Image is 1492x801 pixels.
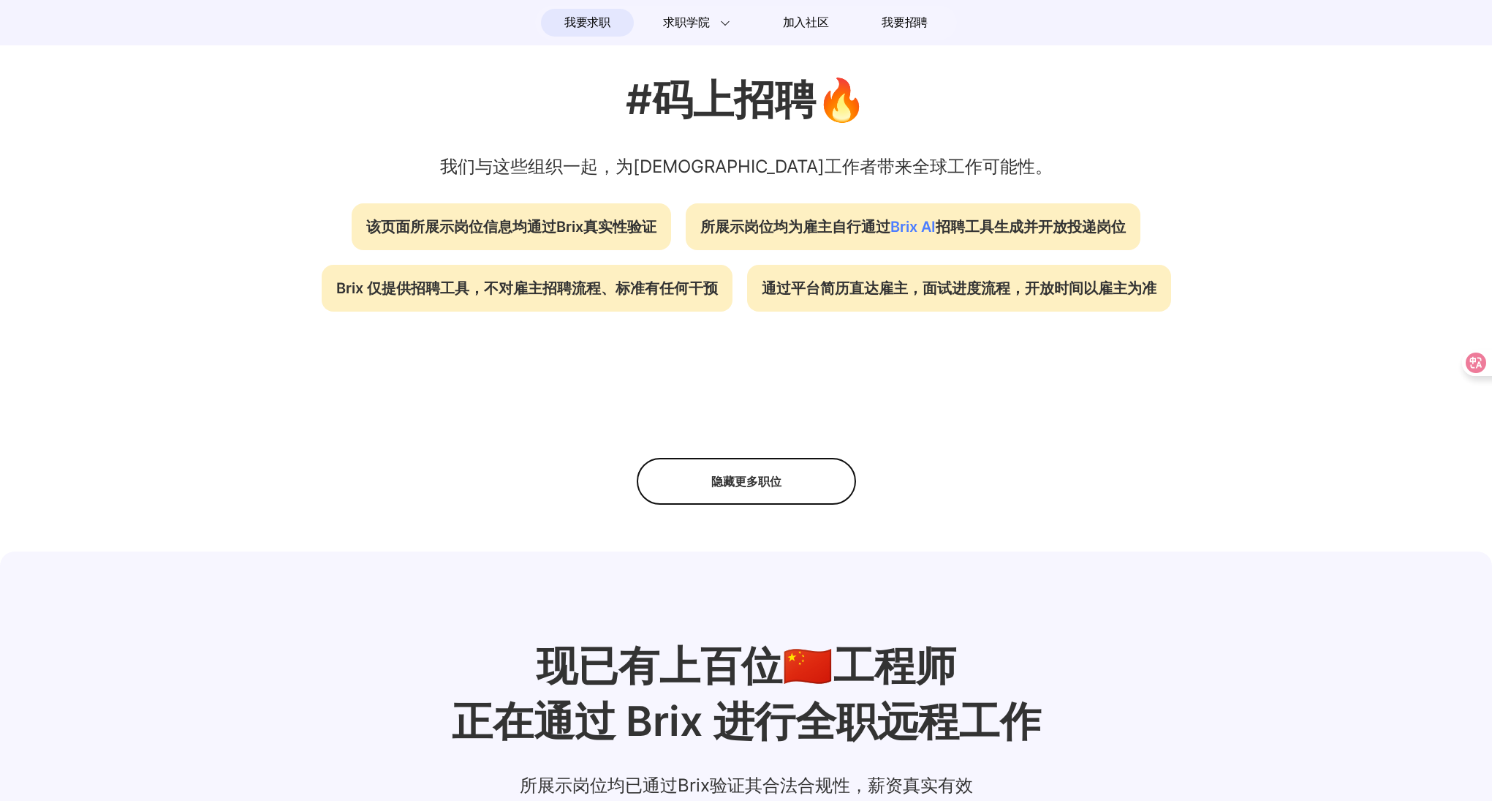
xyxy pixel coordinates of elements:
span: 加入社区 [783,11,829,34]
span: 求职学院 [663,14,709,31]
div: 通过平台简历直达雇主，面试进度流程，开放时间以雇主为准 [747,265,1171,312]
span: 我要求职 [564,11,610,34]
span: 我要招聘 [882,14,928,31]
div: 所展示岗位均为雇主自行通过 招聘工具生成并开放投递岗位 [686,203,1140,250]
div: Brix 仅提供招聘工具，不对雇主招聘流程、标准有任何干预 [322,265,732,312]
div: 隐藏更多职位 [637,458,856,505]
div: 该页面所展示岗位信息均通过Brix真实性验证 [352,203,671,250]
span: Brix AI [890,218,936,236]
